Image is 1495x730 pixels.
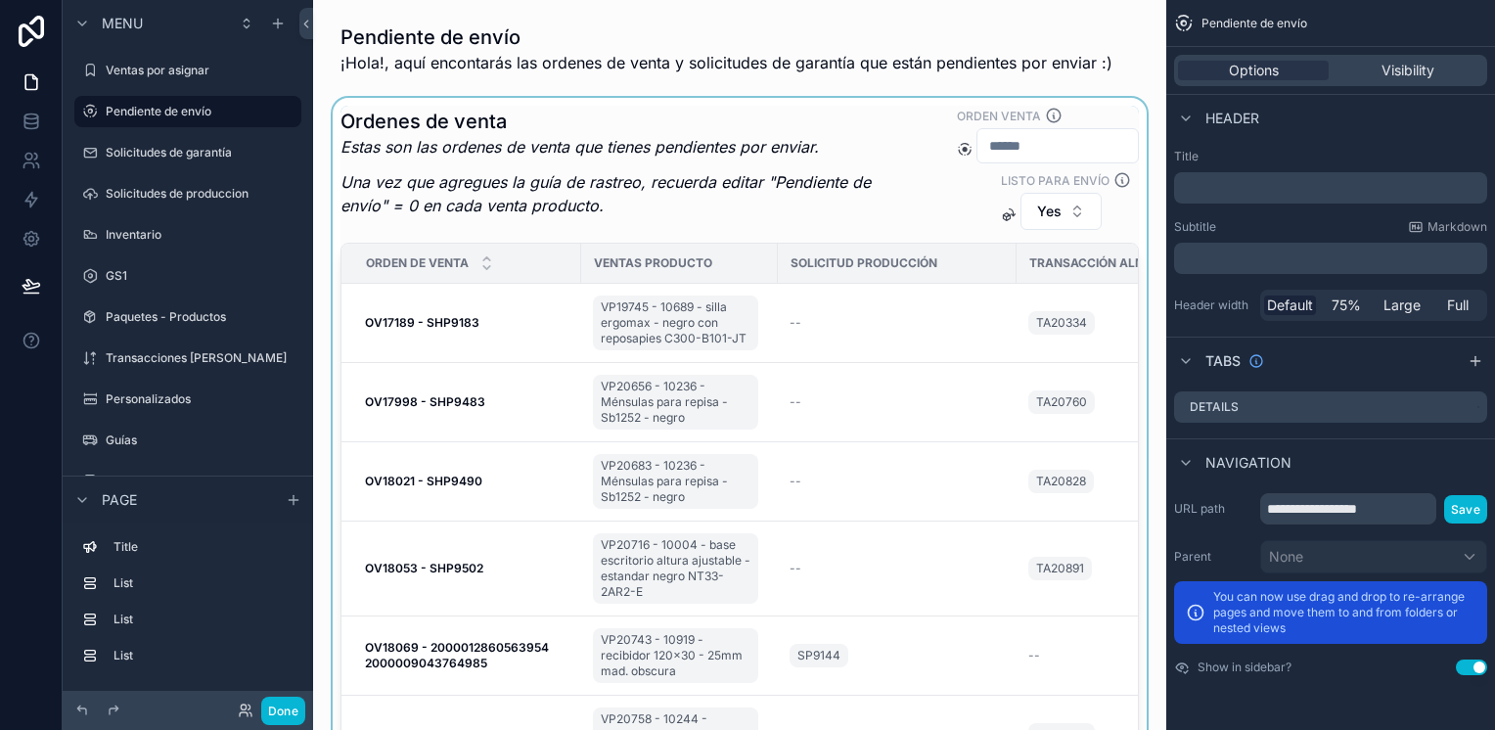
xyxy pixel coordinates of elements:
[74,466,301,497] a: direcciones
[1447,296,1469,315] span: Full
[1267,296,1313,315] span: Default
[1332,296,1361,315] span: 75%
[791,255,937,271] span: Solicitud producción
[1205,109,1259,128] span: Header
[1198,660,1291,675] label: Show in sidebar?
[113,539,294,555] label: Title
[74,425,301,456] a: Guías
[102,14,143,33] span: Menu
[1205,453,1291,473] span: Navigation
[74,384,301,415] a: Personalizados
[1174,501,1252,517] label: URL path
[1201,16,1307,31] span: Pendiente de envío
[106,391,297,407] label: Personalizados
[113,612,294,627] label: List
[106,309,297,325] label: Paquetes - Productos
[74,55,301,86] a: Ventas por asignar
[1444,495,1487,524] button: Save
[74,178,301,209] a: Solicitudes de produccion
[1174,219,1216,235] label: Subtitle
[1174,549,1252,565] label: Parent
[113,648,294,663] label: List
[1174,297,1252,313] label: Header width
[74,137,301,168] a: Solicitudes de garantía
[106,145,297,160] label: Solicitudes de garantía
[74,219,301,251] a: Inventario
[106,268,297,284] label: GS1
[106,474,297,489] label: direcciones
[1174,172,1487,204] div: scrollable content
[1205,351,1241,371] span: Tabs
[1408,219,1487,235] a: Markdown
[106,350,297,366] label: Transacciones [PERSON_NAME]
[1427,219,1487,235] span: Markdown
[261,697,305,725] button: Done
[74,342,301,374] a: Transacciones [PERSON_NAME]
[74,301,301,333] a: Paquetes - Productos
[366,255,469,271] span: Orden de venta
[106,63,297,78] label: Ventas por asignar
[1382,61,1434,80] span: Visibility
[106,104,290,119] label: Pendiente de envío
[1190,399,1239,415] label: Details
[1213,589,1475,636] p: You can now use drag and drop to re-arrange pages and move them to and from folders or nested views
[1383,296,1421,315] span: Large
[74,96,301,127] a: Pendiente de envío
[63,523,313,691] div: scrollable content
[1229,61,1279,80] span: Options
[1260,540,1487,573] button: None
[113,575,294,591] label: List
[1174,243,1487,274] div: scrollable content
[106,186,297,202] label: Solicitudes de produccion
[1269,547,1303,567] span: None
[106,227,297,243] label: Inventario
[74,260,301,292] a: GS1
[594,255,712,271] span: Ventas producto
[1174,149,1487,164] label: Title
[102,490,137,510] span: Page
[1029,255,1178,271] span: Transacción almacén
[106,433,297,448] label: Guías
